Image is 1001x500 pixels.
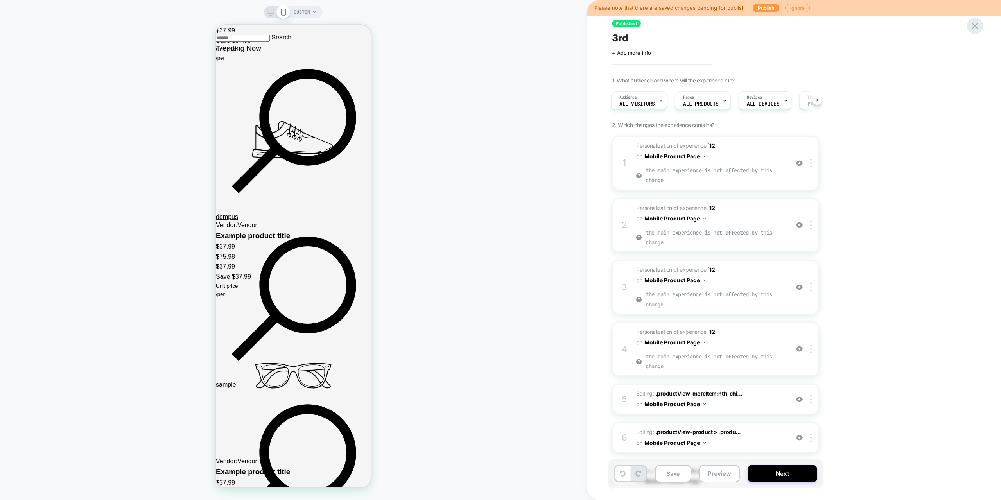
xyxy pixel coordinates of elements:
button: Preview [699,465,740,482]
span: All Visitors [619,101,655,107]
span: Pages [683,95,694,100]
strong: `12 [708,204,715,211]
button: Mobile Product Page [644,213,706,224]
img: crossed eye [796,434,803,441]
img: down arrow [703,341,706,343]
span: Personalization of experience [636,142,715,149]
span: 3rd [612,32,628,44]
button: Search [77,9,79,16]
p: the main experience is not affected by this change [636,228,785,247]
span: 1. What audience and where will the experience run? [612,77,734,84]
button: Mobile Product Page [644,337,706,348]
span: on [636,438,642,448]
span: ALL DEVICES [747,101,779,107]
img: crossed eye [796,346,803,352]
img: down arrow [703,217,706,219]
img: crossed eye [796,396,803,403]
p: the main experience is not affected by this change [636,290,785,309]
span: Audience [619,95,637,100]
img: down arrow [703,403,706,405]
span: on [636,337,642,347]
span: Devices [747,95,762,100]
img: close [810,395,812,403]
div: 2 [621,217,628,233]
img: down arrow [703,442,706,444]
img: close [810,159,812,167]
div: 3 [621,280,628,295]
span: Personalization of experience [636,204,715,211]
span: Published [612,20,641,27]
span: + Add more info [612,50,651,56]
img: down arrow [703,155,706,157]
strong: `12 [708,266,715,273]
div: 5 [621,392,628,407]
strong: `12 [708,328,715,335]
strong: `12 [708,142,715,149]
button: Mobile Product Page [644,437,706,448]
button: Mobile Product Page [644,151,706,162]
span: .productView-moreItem:nth-chi... [655,390,743,397]
img: crossed eye [796,222,803,228]
span: Trigger [807,95,823,100]
img: crossed eye [796,284,803,290]
span: Personalization of experience [636,266,715,273]
div: 6 [621,430,628,446]
img: down arrow [703,279,706,281]
img: close [810,283,812,291]
p: the main experience is not affected by this change [636,352,785,371]
img: close [810,221,812,229]
span: Editing : [636,389,785,410]
span: 2. Which changes the experience contains? [612,122,714,128]
button: Next [748,465,817,482]
span: Page Load [807,101,834,107]
span: on [636,151,642,161]
span: Personalization of experience [636,328,715,335]
img: close [810,434,812,442]
label: Search [56,9,75,16]
span: on [636,275,642,285]
span: ALL PRODUCTS [683,101,719,107]
span: Editing : [636,427,785,448]
span: on [636,213,642,223]
button: Mobile Product Page [644,398,706,410]
img: crossed eye [796,160,803,167]
div: 4 [621,341,628,357]
div: 1 [621,155,628,171]
span: CUSTOM [294,6,310,18]
p: the main experience is not affected by this change [636,166,785,185]
img: close [810,345,812,353]
button: Save [655,465,691,482]
button: Ignore [785,4,810,12]
button: Publish [753,4,779,12]
span: on [636,399,642,409]
button: Mobile Product Page [644,274,706,286]
span: .productView-product > .produ... [655,428,741,435]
